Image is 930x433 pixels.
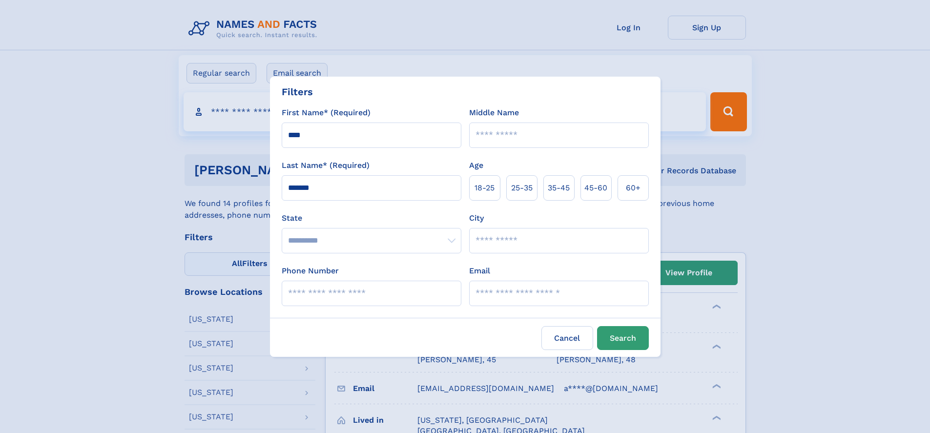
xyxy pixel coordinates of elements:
[469,265,490,277] label: Email
[626,182,641,194] span: 60+
[469,107,519,119] label: Middle Name
[282,212,461,224] label: State
[511,182,533,194] span: 25‑35
[584,182,607,194] span: 45‑60
[282,84,313,99] div: Filters
[282,107,371,119] label: First Name* (Required)
[541,326,593,350] label: Cancel
[282,160,370,171] label: Last Name* (Required)
[469,160,483,171] label: Age
[475,182,495,194] span: 18‑25
[282,265,339,277] label: Phone Number
[469,212,484,224] label: City
[597,326,649,350] button: Search
[548,182,570,194] span: 35‑45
